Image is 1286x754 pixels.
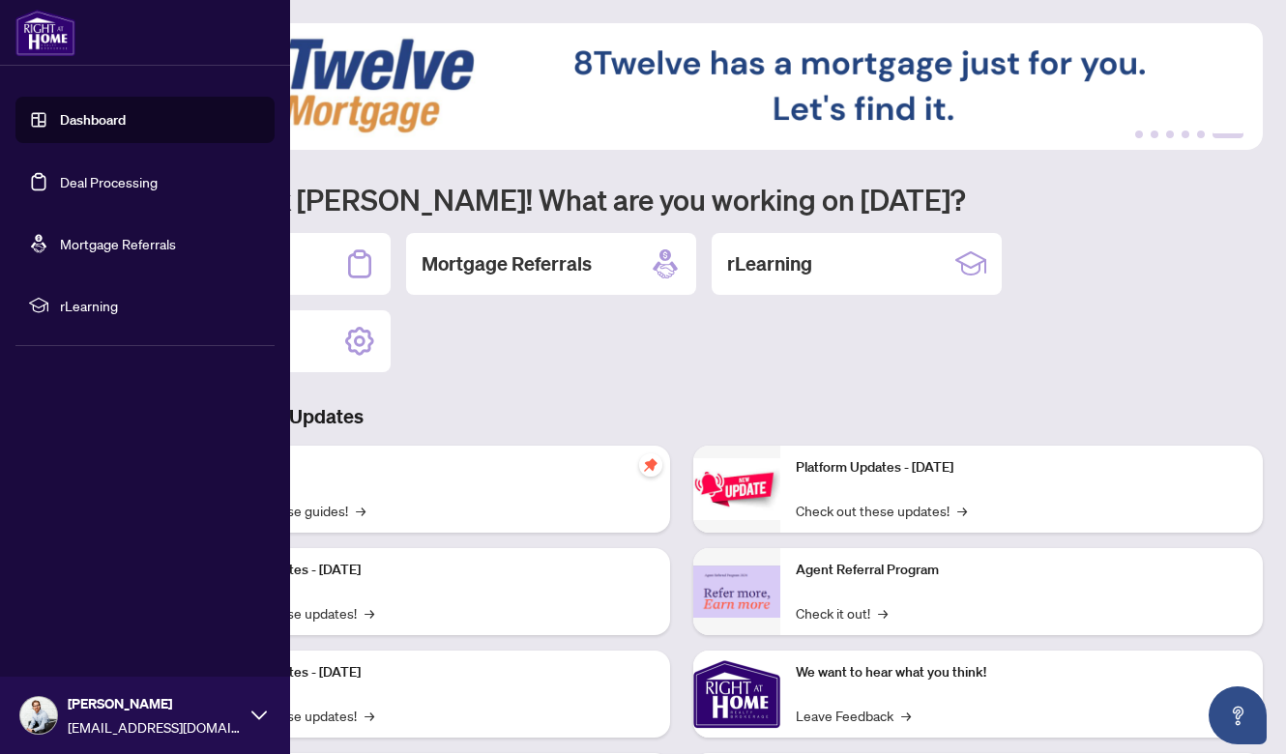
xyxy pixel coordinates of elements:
[796,705,911,726] a: Leave Feedback→
[68,716,242,738] span: [EMAIL_ADDRESS][DOMAIN_NAME]
[727,250,812,277] h2: rLearning
[203,457,655,478] p: Self-Help
[796,560,1247,581] p: Agent Referral Program
[796,602,888,623] a: Check it out!→
[796,457,1247,478] p: Platform Updates - [DATE]
[101,23,1263,150] img: Slide 5
[693,565,780,619] img: Agent Referral Program
[1213,130,1243,138] button: 6
[60,295,261,316] span: rLearning
[1182,130,1189,138] button: 4
[203,560,655,581] p: Platform Updates - [DATE]
[796,500,967,521] a: Check out these updates!→
[68,693,242,714] span: [PERSON_NAME]
[639,453,662,477] span: pushpin
[796,662,1247,683] p: We want to hear what you think!
[878,602,888,623] span: →
[356,500,365,521] span: →
[1151,130,1158,138] button: 2
[60,173,158,190] a: Deal Processing
[693,458,780,519] img: Platform Updates - June 23, 2025
[365,705,374,726] span: →
[20,697,57,734] img: Profile Icon
[422,250,592,277] h2: Mortgage Referrals
[101,403,1263,430] h3: Brokerage & Industry Updates
[203,662,655,683] p: Platform Updates - [DATE]
[60,235,176,252] a: Mortgage Referrals
[693,651,780,738] img: We want to hear what you think!
[1209,686,1267,744] button: Open asap
[1166,130,1174,138] button: 3
[365,602,374,623] span: →
[957,500,967,521] span: →
[901,705,911,726] span: →
[60,111,126,129] a: Dashboard
[15,10,75,56] img: logo
[1135,130,1143,138] button: 1
[1197,130,1205,138] button: 5
[101,181,1263,217] h1: Welcome back [PERSON_NAME]! What are you working on [DATE]?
